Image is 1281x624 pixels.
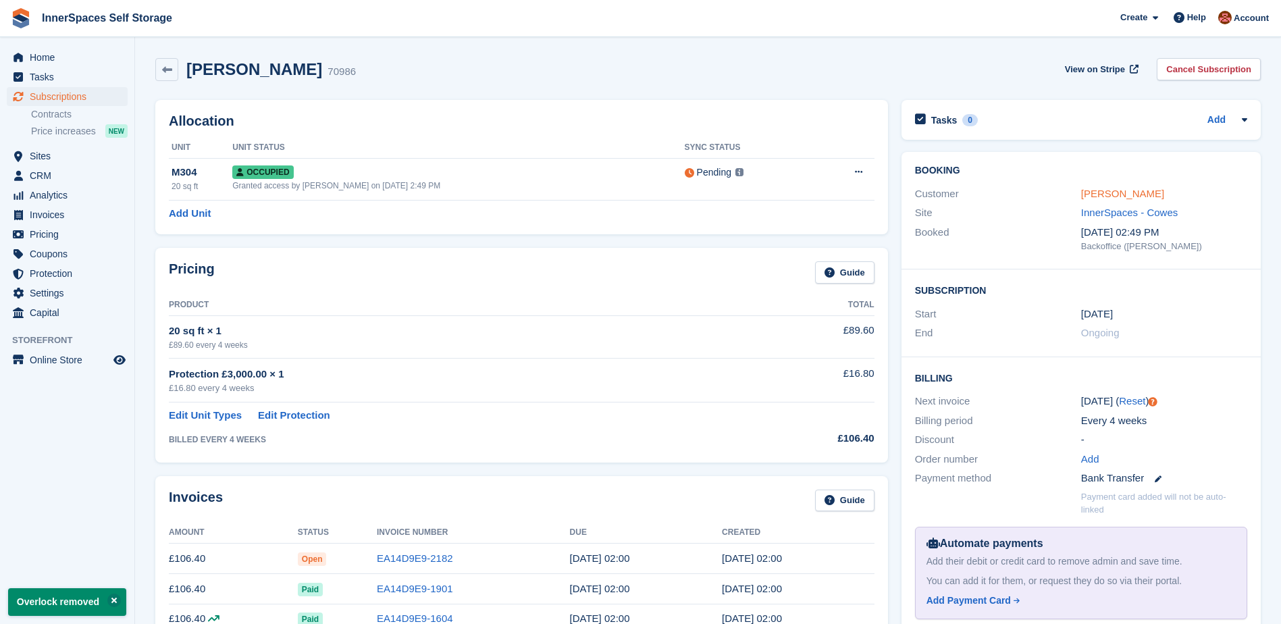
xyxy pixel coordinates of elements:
[1157,58,1261,80] a: Cancel Subscription
[30,186,111,205] span: Analytics
[169,434,743,446] div: BILLED EVERY 4 WEEKS
[915,471,1081,486] div: Payment method
[7,166,128,185] a: menu
[31,125,96,138] span: Price increases
[377,522,570,544] th: Invoice Number
[926,594,1011,608] div: Add Payment Card
[31,124,128,138] a: Price increases NEW
[169,382,743,395] div: £16.80 every 4 weeks
[1081,188,1164,199] a: [PERSON_NAME]
[169,137,232,159] th: Unit
[931,114,958,126] h2: Tasks
[169,367,743,382] div: Protection £3,000.00 × 1
[1081,225,1247,240] div: [DATE] 02:49 PM
[12,334,134,347] span: Storefront
[915,283,1247,296] h2: Subscription
[743,294,874,316] th: Total
[1120,11,1147,24] span: Create
[815,490,874,512] a: Guide
[30,244,111,263] span: Coupons
[7,147,128,165] a: menu
[169,294,743,316] th: Product
[31,108,128,121] a: Contracts
[30,205,111,224] span: Invoices
[105,124,128,138] div: NEW
[1187,11,1206,24] span: Help
[30,225,111,244] span: Pricing
[722,552,782,564] time: 2025-09-02 01:00:40 UTC
[570,613,630,624] time: 2025-07-09 01:00:00 UTC
[915,186,1081,202] div: Customer
[172,165,232,180] div: M304
[377,613,453,624] a: EA14D9E9-1604
[186,60,322,78] h2: [PERSON_NAME]
[735,168,743,176] img: icon-info-grey-7440780725fd019a000dd9b08b2336e03edf1995a4989e88bcd33f0948082b44.svg
[743,359,874,402] td: £16.80
[328,64,356,80] div: 70986
[915,452,1081,467] div: Order number
[1081,240,1247,253] div: Backoffice ([PERSON_NAME])
[7,205,128,224] a: menu
[697,165,731,180] div: Pending
[169,522,298,544] th: Amount
[1065,63,1125,76] span: View on Stripe
[7,303,128,322] a: menu
[30,87,111,106] span: Subscriptions
[232,137,684,159] th: Unit Status
[169,261,215,284] h2: Pricing
[7,48,128,67] a: menu
[7,225,128,244] a: menu
[169,113,874,129] h2: Allocation
[815,261,874,284] a: Guide
[30,68,111,86] span: Tasks
[7,264,128,283] a: menu
[232,165,293,179] span: Occupied
[915,394,1081,409] div: Next invoice
[111,352,128,368] a: Preview store
[30,166,111,185] span: CRM
[169,339,743,351] div: £89.60 every 4 weeks
[915,326,1081,341] div: End
[30,48,111,67] span: Home
[7,68,128,86] a: menu
[926,594,1230,608] a: Add Payment Card
[1081,394,1247,409] div: [DATE] ( )
[11,8,31,28] img: stora-icon-8386f47178a22dfd0bd8f6a31ec36ba5ce8667c1dd55bd0f319d3a0aa187defe.svg
[169,408,242,423] a: Edit Unit Types
[1081,307,1113,322] time: 2025-02-18 01:00:00 UTC
[1081,452,1099,467] a: Add
[7,186,128,205] a: menu
[1081,327,1120,338] span: Ongoing
[1218,11,1232,24] img: Abby Tilley
[169,490,223,512] h2: Invoices
[8,588,126,616] p: Overlock removed
[915,432,1081,448] div: Discount
[1234,11,1269,25] span: Account
[915,205,1081,221] div: Site
[915,307,1081,322] div: Start
[1081,432,1247,448] div: -
[915,225,1081,253] div: Booked
[7,87,128,106] a: menu
[7,284,128,303] a: menu
[1060,58,1141,80] a: View on Stripe
[743,315,874,358] td: £89.60
[169,206,211,222] a: Add Unit
[7,350,128,369] a: menu
[36,7,178,29] a: InnerSpaces Self Storage
[1081,207,1178,218] a: InnerSpaces - Cowes
[169,323,743,339] div: 20 sq ft × 1
[258,408,330,423] a: Edit Protection
[915,165,1247,176] h2: Booking
[30,147,111,165] span: Sites
[1147,396,1159,408] div: Tooltip anchor
[30,284,111,303] span: Settings
[962,114,978,126] div: 0
[743,431,874,446] div: £106.40
[30,350,111,369] span: Online Store
[926,536,1236,552] div: Automate payments
[685,137,813,159] th: Sync Status
[30,264,111,283] span: Protection
[172,180,232,192] div: 20 sq ft
[1081,471,1247,486] div: Bank Transfer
